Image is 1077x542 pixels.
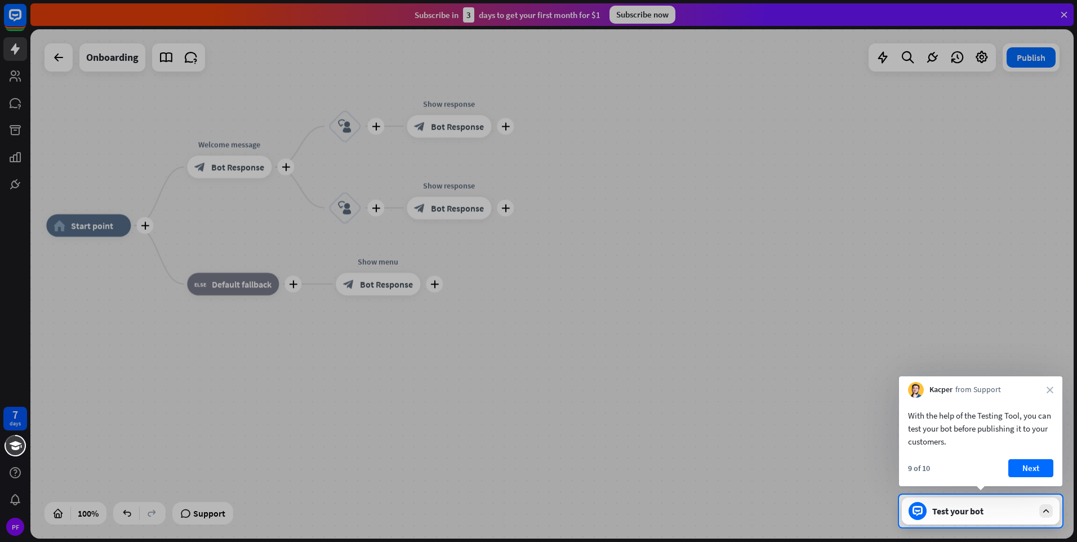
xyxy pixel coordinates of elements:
div: Test your bot [932,505,1034,517]
span: Kacper [929,384,953,396]
i: close [1047,386,1053,393]
div: 9 of 10 [908,463,930,473]
div: With the help of the Testing Tool, you can test your bot before publishing it to your customers. [908,409,1053,448]
button: Open LiveChat chat widget [9,5,43,38]
button: Next [1008,459,1053,477]
span: from Support [955,384,1001,396]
